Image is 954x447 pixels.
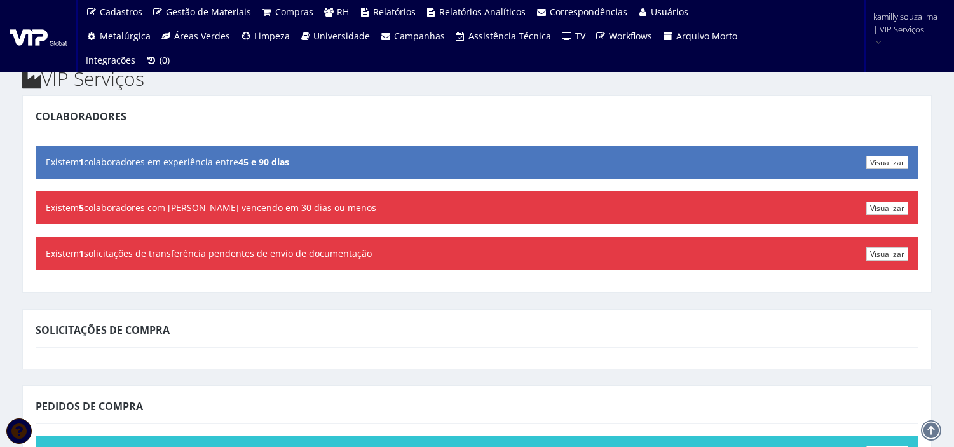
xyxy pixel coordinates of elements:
span: Colaboradores [36,109,126,123]
span: Correspondências [550,6,627,18]
div: Existem colaboradores com [PERSON_NAME] vencendo em 30 dias ou menos [36,191,918,224]
span: Pedidos de Compra [36,399,143,413]
span: Áreas Verdes [174,30,230,42]
div: Existem solicitações de transferência pendentes de envio de documentação [36,237,918,270]
b: 45 e 90 dias [238,156,289,168]
span: TV [575,30,585,42]
span: (0) [160,54,170,66]
b: 1 [79,247,84,259]
a: Campanhas [375,24,450,48]
b: 1 [79,156,84,168]
span: Compras [275,6,313,18]
span: kamilly.souzalima | VIP Serviços [873,10,937,36]
a: Assistência Técnica [450,24,557,48]
span: Universidade [313,30,370,42]
span: Metalúrgica [100,30,151,42]
span: RH [337,6,349,18]
a: Visualizar [866,202,908,215]
a: Metalúrgica [81,24,156,48]
span: Gestão de Materiais [166,6,251,18]
a: TV [556,24,590,48]
a: Arquivo Morto [657,24,742,48]
a: Workflows [590,24,658,48]
a: Universidade [295,24,376,48]
span: Relatórios [373,6,416,18]
a: Visualizar [866,247,908,261]
b: 5 [79,202,84,214]
span: Assistência Técnica [468,30,551,42]
span: Campanhas [394,30,445,42]
span: Solicitações de Compra [36,323,170,337]
a: Integrações [81,48,140,72]
div: Existem colaboradores em experiência entre [36,146,918,179]
span: Usuários [651,6,688,18]
span: Limpeza [254,30,290,42]
a: (0) [140,48,175,72]
img: logo [10,27,67,46]
span: Arquivo Morto [676,30,737,42]
h2: VIP Serviços [22,68,932,89]
span: Relatórios Analíticos [439,6,526,18]
a: Áreas Verdes [156,24,236,48]
span: Workflows [609,30,652,42]
a: Visualizar [866,156,908,169]
a: Limpeza [235,24,295,48]
span: Integrações [86,54,135,66]
span: Cadastros [100,6,142,18]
